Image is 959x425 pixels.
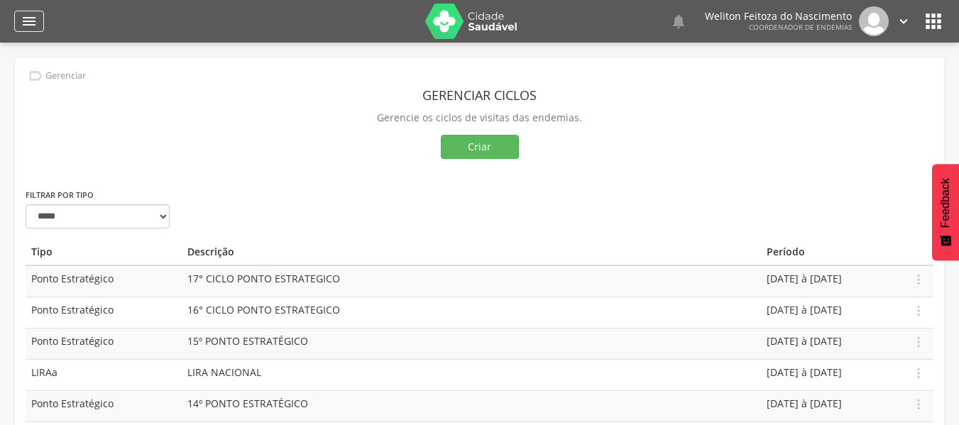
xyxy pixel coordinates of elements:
[21,13,38,30] i: 
[26,82,933,108] header: Gerenciar ciclos
[187,365,261,379] span: LIRA NACIONAL
[922,10,945,33] i: 
[187,303,340,316] span: 16° CICLO PONTO ESTRATEGICO
[911,334,926,350] i: 
[749,22,852,32] span: Coordenador de Endemias
[911,303,926,319] i: 
[761,239,905,265] th: Período
[896,6,911,36] a: 
[26,265,182,297] td: Ponto Estratégico
[26,239,182,265] th: Tipo
[187,334,308,348] span: 15º PONTO ESTRATÉGICO
[761,265,905,297] td: [DATE] à [DATE]
[187,397,308,410] span: 14º PONTO ESTRATÉGICO
[761,359,905,390] td: [DATE] à [DATE]
[14,11,44,32] a: 
[939,178,952,228] span: Feedback
[896,13,911,29] i: 
[26,359,182,390] td: LIRAa
[911,397,926,412] i: 
[911,365,926,381] i: 
[26,328,182,359] td: Ponto Estratégico
[670,13,687,30] i: 
[761,297,905,328] td: [DATE] à [DATE]
[705,11,852,21] p: Weliton Feitoza do Nascimento
[441,135,519,159] button: Criar
[932,164,959,260] button: Feedback - Mostrar pesquisa
[45,70,86,82] p: Gerenciar
[28,68,43,84] i: 
[761,328,905,359] td: [DATE] à [DATE]
[187,272,340,285] span: 17° CICLO PONTO ESTRATEGICO
[182,239,760,265] th: Descrição
[670,6,687,36] a: 
[26,390,182,421] td: Ponto Estratégico
[26,189,94,201] label: Filtrar por tipo
[761,390,905,421] td: [DATE] à [DATE]
[26,108,933,128] p: Gerencie os ciclos de visitas das endemias.
[26,297,182,328] td: Ponto Estratégico
[911,272,926,287] i: 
